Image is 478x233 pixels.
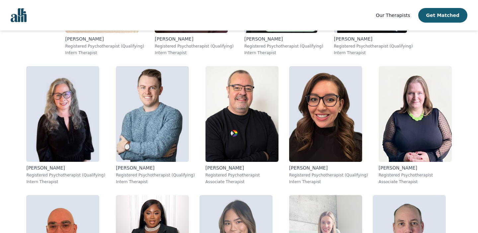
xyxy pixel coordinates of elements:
[289,165,368,171] p: [PERSON_NAME]
[418,8,467,23] button: Get Matched
[379,173,452,178] p: Registered Psychotherapist
[289,179,368,184] p: Intern Therapist
[244,36,323,42] p: [PERSON_NAME]
[11,8,27,22] img: alli logo
[116,173,195,178] p: Registered Psychotherapist (Qualifying)
[155,36,234,42] p: [PERSON_NAME]
[116,179,195,184] p: Intern Therapist
[65,44,144,49] p: Registered Psychotherapist (Qualifying)
[205,173,279,178] p: Registered Psychotherapist
[373,61,457,190] a: Jessie_MacAlpine Shearer[PERSON_NAME]Registered PsychotherapistAssociate Therapist
[26,66,99,162] img: Karen_McKenna-Quayle
[26,173,105,178] p: Registered Psychotherapist (Qualifying)
[205,165,279,171] p: [PERSON_NAME]
[21,61,111,190] a: Karen_McKenna-Quayle[PERSON_NAME]Registered Psychotherapist (Qualifying)Intern Therapist
[376,11,410,19] a: Our Therapists
[284,61,373,190] a: Minerva_Acevedo[PERSON_NAME]Registered Psychotherapist (Qualifying)Intern Therapist
[289,173,368,178] p: Registered Psychotherapist (Qualifying)
[379,165,452,171] p: [PERSON_NAME]
[244,44,323,49] p: Registered Psychotherapist (Qualifying)
[334,44,413,49] p: Registered Psychotherapist (Qualifying)
[200,61,284,190] a: Scott_Harrison[PERSON_NAME]Registered PsychotherapistAssociate Therapist
[205,179,279,184] p: Associate Therapist
[26,165,105,171] p: [PERSON_NAME]
[379,66,452,162] img: Jessie_MacAlpine Shearer
[111,61,200,190] a: Dave_Patterson[PERSON_NAME]Registered Psychotherapist (Qualifying)Intern Therapist
[26,179,105,184] p: Intern Therapist
[289,66,362,162] img: Minerva_Acevedo
[376,13,410,18] span: Our Therapists
[116,165,195,171] p: [PERSON_NAME]
[155,44,234,49] p: Registered Psychotherapist (Qualifying)
[116,66,189,162] img: Dave_Patterson
[205,66,279,162] img: Scott_Harrison
[65,36,144,42] p: [PERSON_NAME]
[379,179,452,184] p: Associate Therapist
[155,50,234,56] p: Intern Therapist
[65,50,144,56] p: Intern Therapist
[244,50,323,56] p: Intern Therapist
[334,36,413,42] p: [PERSON_NAME]
[334,50,413,56] p: Intern Therapist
